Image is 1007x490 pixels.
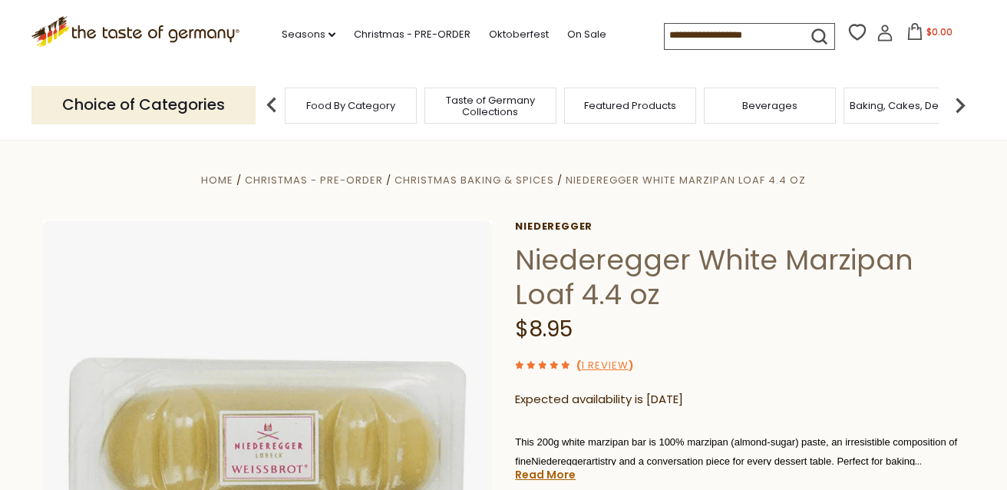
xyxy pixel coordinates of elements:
[515,436,957,467] span: This 200g white marzipan bar is 100% marzipan (almond-sugar) paste, an irresistible composition o...
[489,26,549,43] a: Oktoberfest
[515,220,964,233] a: Niederegger
[515,243,964,312] h1: Niederegger White Marzipan Loaf 4.4 oz
[566,173,806,187] a: Niederegger White Marzipan Loaf 4.4 oz
[945,90,976,121] img: next arrow
[896,23,962,46] button: $0.00
[515,467,576,482] a: Read More
[354,26,470,43] a: Christmas - PRE-ORDER
[576,358,633,372] span: ( )
[850,100,969,111] a: Baking, Cakes, Desserts
[515,314,573,344] span: $8.95
[742,100,797,111] a: Beverages
[531,455,586,467] span: Niederegger
[201,173,233,187] a: Home
[306,100,395,111] a: Food By Category
[429,94,552,118] a: Taste of Germany Collections
[926,25,953,38] span: $0.00
[282,26,335,43] a: Seasons
[581,358,629,374] a: 1 Review
[584,100,676,111] a: Featured Products
[395,173,554,187] a: Christmas Baking & Spices
[245,173,383,187] a: Christmas - PRE-ORDER
[515,390,964,409] p: Expected availability is [DATE]
[567,26,606,43] a: On Sale
[256,90,287,121] img: previous arrow
[31,86,256,124] p: Choice of Categories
